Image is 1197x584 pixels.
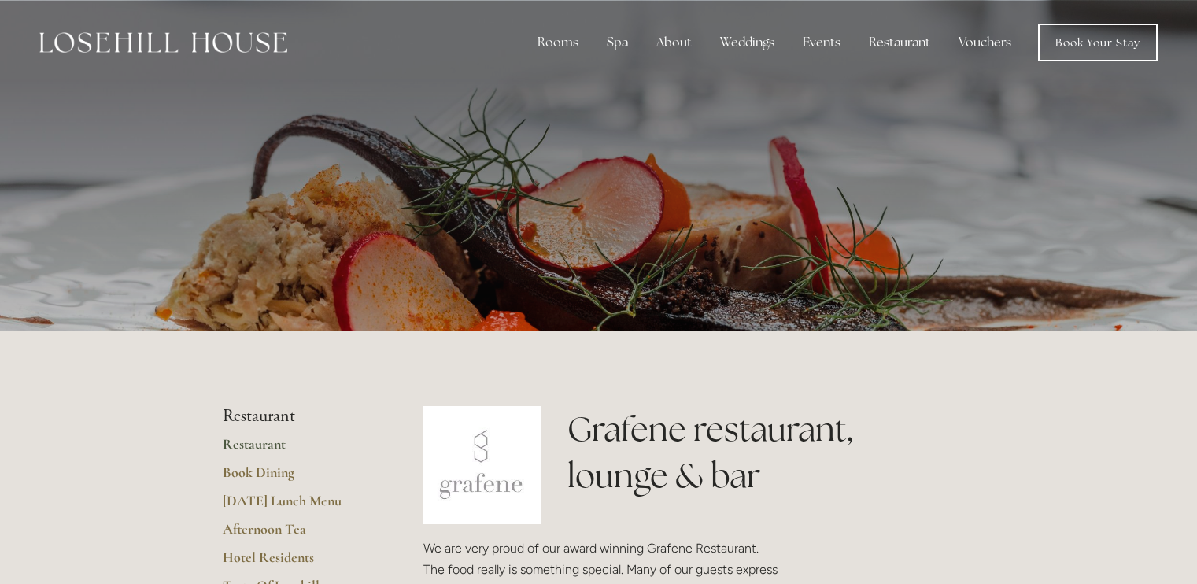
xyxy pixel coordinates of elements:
[856,27,943,58] div: Restaurant
[525,27,591,58] div: Rooms
[39,32,287,53] img: Losehill House
[223,492,373,520] a: [DATE] Lunch Menu
[223,464,373,492] a: Book Dining
[567,406,974,499] h1: Grafene restaurant, lounge & bar
[223,520,373,549] a: Afternoon Tea
[946,27,1024,58] a: Vouchers
[790,27,853,58] div: Events
[223,549,373,577] a: Hotel Residents
[223,435,373,464] a: Restaurant
[223,406,373,427] li: Restaurant
[423,406,541,524] img: grafene.jpg
[644,27,704,58] div: About
[707,27,787,58] div: Weddings
[1038,24,1158,61] a: Book Your Stay
[594,27,641,58] div: Spa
